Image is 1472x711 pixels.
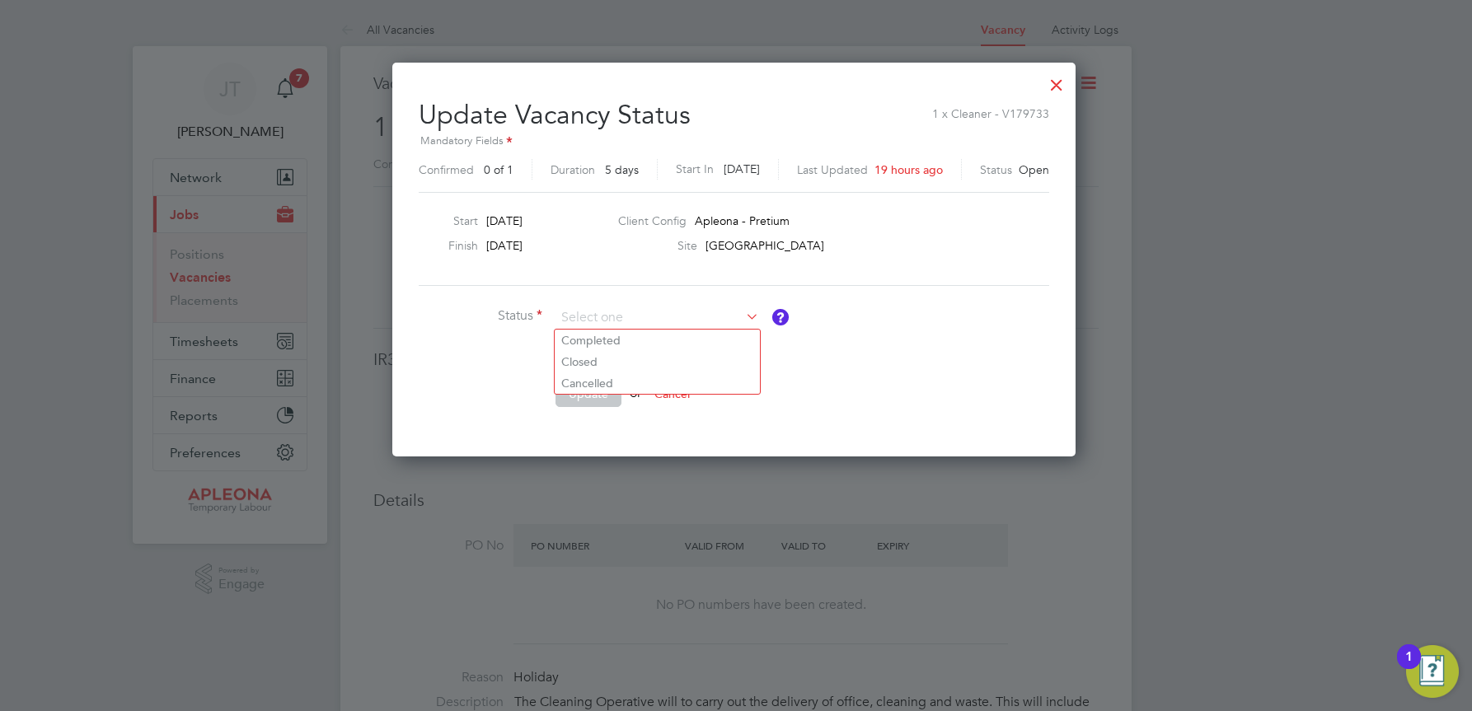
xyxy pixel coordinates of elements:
span: 0 of 1 [484,162,513,177]
label: Last Updated [797,162,868,177]
div: Mandatory Fields [419,133,1049,151]
label: Client Config [618,213,687,228]
span: 19 hours ago [874,162,943,177]
h2: Update Vacancy Status [419,86,1049,185]
span: 1 x Cleaner - V179733 [932,98,1049,121]
li: Closed [555,351,760,372]
li: Completed [555,330,760,351]
li: or [419,381,913,423]
button: Vacancy Status Definitions [772,309,789,325]
span: [DATE] [486,238,523,253]
span: Open [1019,162,1049,177]
div: 1 [1405,657,1413,678]
label: Finish [412,238,478,253]
label: Status [419,307,542,325]
span: [DATE] [486,213,523,228]
li: Cancelled [555,372,760,394]
button: Open Resource Center, 1 new notification [1406,645,1459,698]
label: Start [412,213,478,228]
input: Select one [556,306,759,330]
label: Status [980,162,1012,177]
span: [DATE] [724,161,760,176]
span: Apleona - Pretium [695,213,790,228]
label: Confirmed [419,162,474,177]
span: [GEOGRAPHIC_DATA] [706,238,824,253]
label: Site [618,238,697,253]
label: Duration [551,162,595,177]
label: Start In [676,159,714,180]
span: 5 days [605,162,639,177]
